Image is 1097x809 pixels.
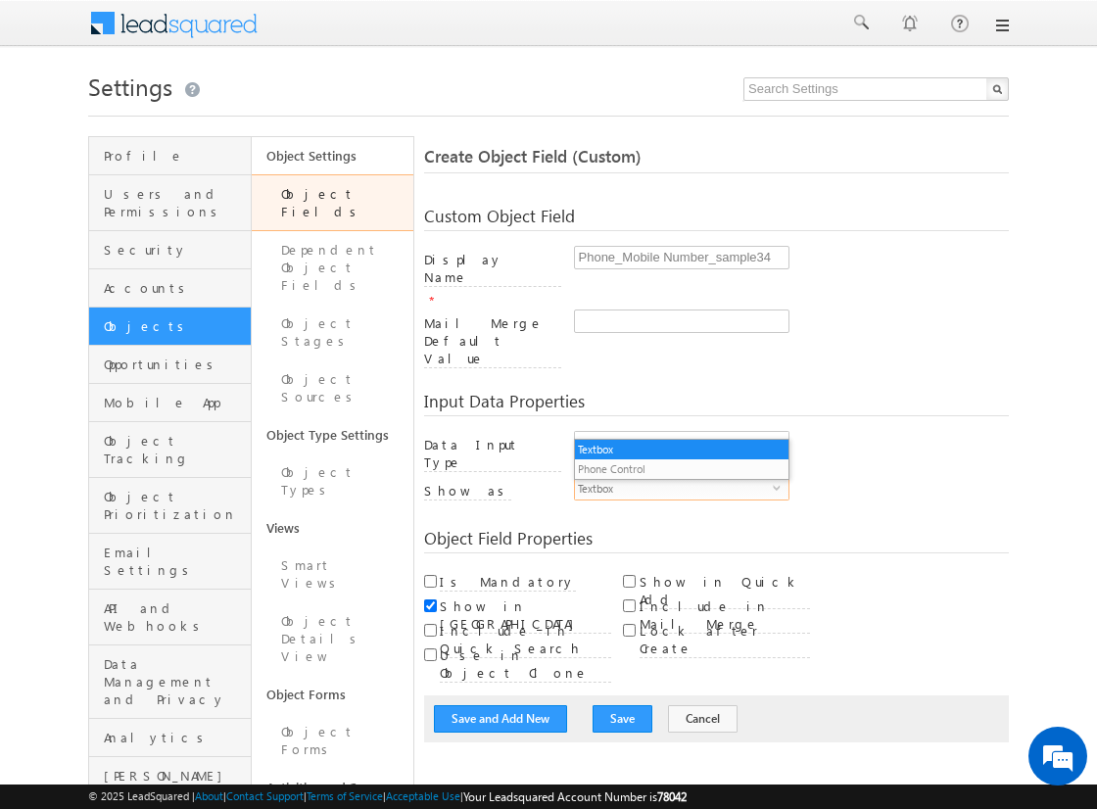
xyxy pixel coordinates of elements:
label: Is Mandatory [440,573,576,592]
a: Data Management and Privacy [89,645,251,719]
a: Mobile App [89,384,251,422]
span: select [773,483,788,492]
a: Object Fields [252,174,414,231]
label: Use in Object Clone [440,646,610,683]
span: API and Webhooks [104,599,246,635]
a: Data Input Type [424,453,561,470]
a: Include in Quick Search [440,640,610,656]
a: Show in [GEOGRAPHIC_DATA] [440,615,610,632]
div: Chat with us now [102,103,329,128]
button: Cancel [668,705,738,733]
span: Object Prioritization [104,488,246,523]
span: Object Tracking [104,432,246,467]
a: API and Webhooks [89,590,251,645]
a: Include in Mail Merge [640,615,810,632]
label: Data Input Type [424,436,561,472]
a: Profile [89,137,251,175]
label: Show in Quick Add [640,573,810,609]
a: Object Type Settings [252,416,414,453]
a: Accounts [89,269,251,308]
input: Search Settings [743,77,1009,101]
a: Show in Quick Add [640,591,810,607]
span: Objects [104,317,246,335]
a: Users and Permissions [89,175,251,231]
span: Mobile App [104,394,246,411]
a: Opportunities [89,346,251,384]
textarea: Type your message and hit 'Enter' [25,181,358,587]
a: Objects [89,308,251,346]
span: Analytics [104,729,246,746]
a: Terms of Service [307,789,383,802]
a: Email Settings [89,534,251,590]
span: Profile [104,147,246,165]
div: Minimize live chat window [321,10,368,57]
a: [PERSON_NAME] [89,757,251,795]
a: Security [89,231,251,269]
label: Show in [GEOGRAPHIC_DATA] [440,597,610,634]
span: Create Object Field (Custom) [424,145,642,167]
a: Object Forms [252,713,414,769]
span: Opportunities [104,356,246,373]
a: Use in Object Clone [440,664,610,681]
a: Object Stages [252,305,414,360]
a: Is Mandatory [440,573,576,590]
a: Smart Views [252,547,414,602]
span: Phone [575,432,773,453]
span: Email Settings [104,544,246,579]
li: Phone Control [575,459,788,479]
a: Object Settings [252,137,414,174]
span: 78042 [657,789,687,804]
a: Object Prioritization [89,478,251,534]
img: d_60004797649_company_0_60004797649 [33,103,82,128]
span: Settings [88,71,172,102]
a: Object Types [252,453,414,509]
button: Save and Add New [434,705,567,733]
a: Acceptable Use [386,789,460,802]
span: © 2025 LeadSquared | | | | | [88,787,687,806]
span: Accounts [104,279,246,297]
a: Display Name [424,268,561,285]
a: Contact Support [226,789,304,802]
a: Object Details View [252,602,414,676]
span: Security [104,241,246,259]
span: [PERSON_NAME] [104,767,246,785]
a: Show as [424,482,511,499]
a: Object Forms [252,676,414,713]
span: Data Management and Privacy [104,655,246,708]
div: Custom Object Field [424,208,1009,231]
a: Dependent Object Fields [252,231,414,305]
a: Object Sources [252,360,414,416]
li: Textbox [575,440,788,459]
div: Object Field Properties [424,530,1009,553]
span: select [773,437,788,446]
label: Include in Quick Search [440,622,610,658]
a: About [195,789,223,802]
a: Lock after Create [640,640,810,656]
div: Input Data Properties [424,393,1009,416]
label: Display Name [424,251,561,287]
a: Object Tracking [89,422,251,478]
em: Start Chat [266,603,356,630]
label: Show as [424,482,511,500]
span: Your Leadsquared Account Number is [463,789,687,804]
label: Include in Mail Merge [640,597,810,634]
button: Save [593,705,652,733]
a: Activities and Scores [252,769,414,806]
span: Users and Permissions [104,185,246,220]
a: Views [252,509,414,547]
a: Analytics [89,719,251,757]
label: Mail Merge Default Value [424,314,561,368]
label: Lock after Create [640,622,810,658]
a: Mail Merge Default Value [424,350,561,366]
span: Textbox [575,478,773,500]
